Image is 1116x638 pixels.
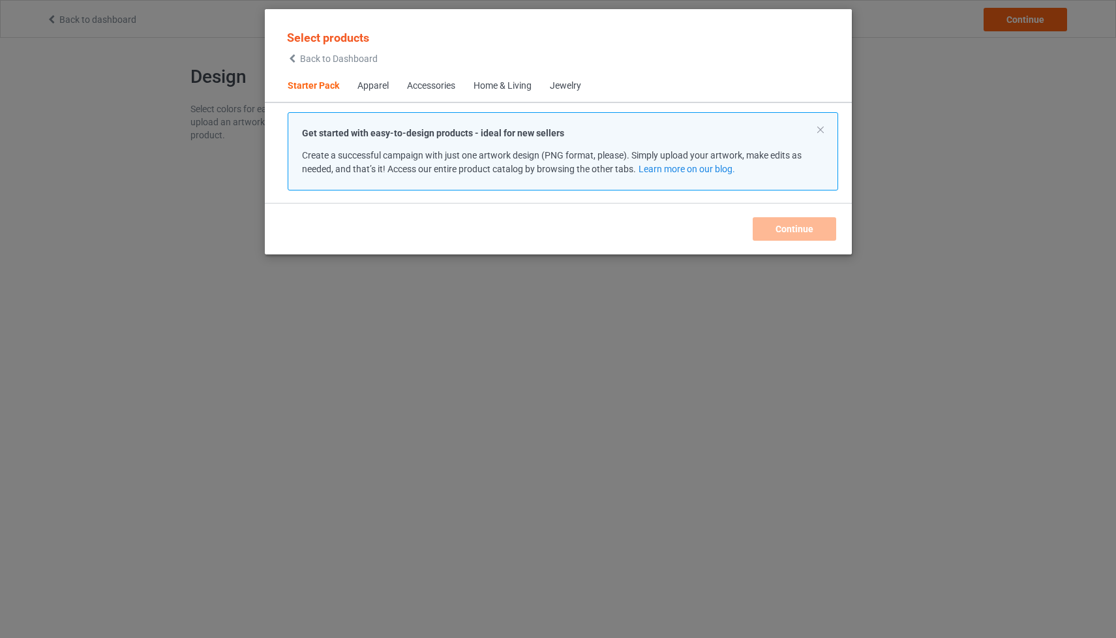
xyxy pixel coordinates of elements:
[300,53,378,64] span: Back to Dashboard
[287,31,369,44] span: Select products
[279,70,348,102] span: Starter Pack
[302,150,802,174] span: Create a successful campaign with just one artwork design (PNG format, please). Simply upload you...
[474,80,532,93] div: Home & Living
[550,80,581,93] div: Jewelry
[302,128,564,138] strong: Get started with easy-to-design products - ideal for new sellers
[638,164,734,174] a: Learn more on our blog.
[357,80,389,93] div: Apparel
[407,80,455,93] div: Accessories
